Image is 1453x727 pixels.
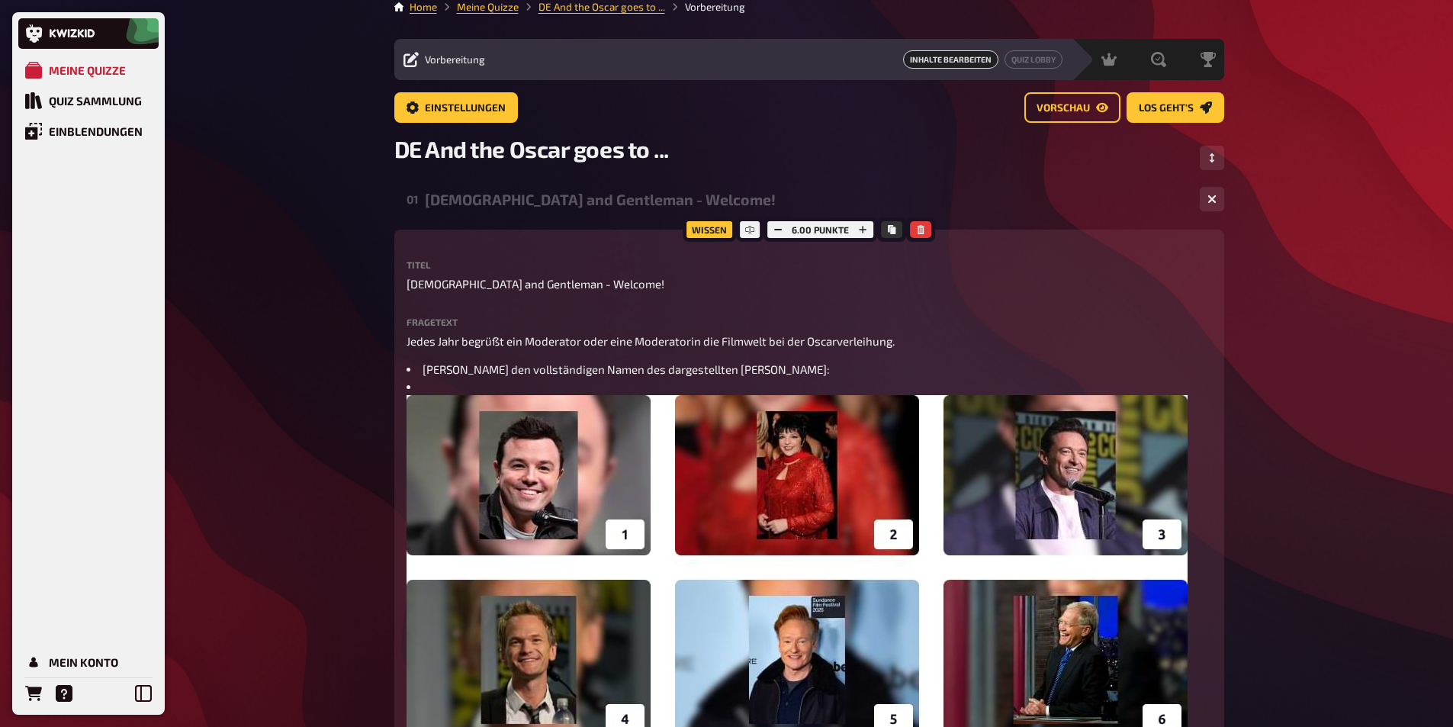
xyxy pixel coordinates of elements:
[407,192,419,206] div: 01
[410,1,437,13] a: Home
[457,1,519,13] a: Meine Quizze
[18,678,49,709] a: Bestellungen
[1139,103,1194,114] span: Los geht's
[49,124,143,138] div: Einblendungen
[903,50,998,69] span: Inhalte Bearbeiten
[49,94,142,108] div: Quiz Sammlung
[394,135,669,162] span: DE And the Oscar goes to ...
[1200,146,1224,170] button: Reihenfolge anpassen
[425,191,1188,208] div: [DEMOGRAPHIC_DATA] and Gentleman - Welcome!
[407,275,664,293] span: [DEMOGRAPHIC_DATA] and Gentleman - Welcome!
[683,217,736,242] div: Wissen
[881,221,902,238] button: Kopieren
[18,116,159,146] a: Einblendungen
[538,1,665,13] a: DE And the Oscar goes to ...
[1127,92,1224,123] a: Los geht's
[407,260,1212,269] label: Titel
[18,85,159,116] a: Quiz Sammlung
[1005,50,1062,69] a: Quiz Lobby
[394,92,518,123] a: Einstellungen
[49,63,126,77] div: Meine Quizze
[1037,103,1090,114] span: Vorschau
[763,217,877,242] div: 6.00 Punkte
[49,655,118,669] div: Mein Konto
[407,317,1212,327] label: Fragetext
[1024,92,1120,123] a: Vorschau
[18,647,159,677] a: Mein Konto
[425,53,485,66] span: Vorbereitung
[49,678,79,709] a: Hilfe
[18,55,159,85] a: Meine Quizze
[423,362,830,376] span: [PERSON_NAME] den vollständigen Namen des dargestellten [PERSON_NAME]:
[407,334,895,348] span: Jedes Jahr begrüßt ein Moderator oder eine Moderatorin die Filmwelt bei der Oscarverleihung.
[425,103,506,114] span: Einstellungen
